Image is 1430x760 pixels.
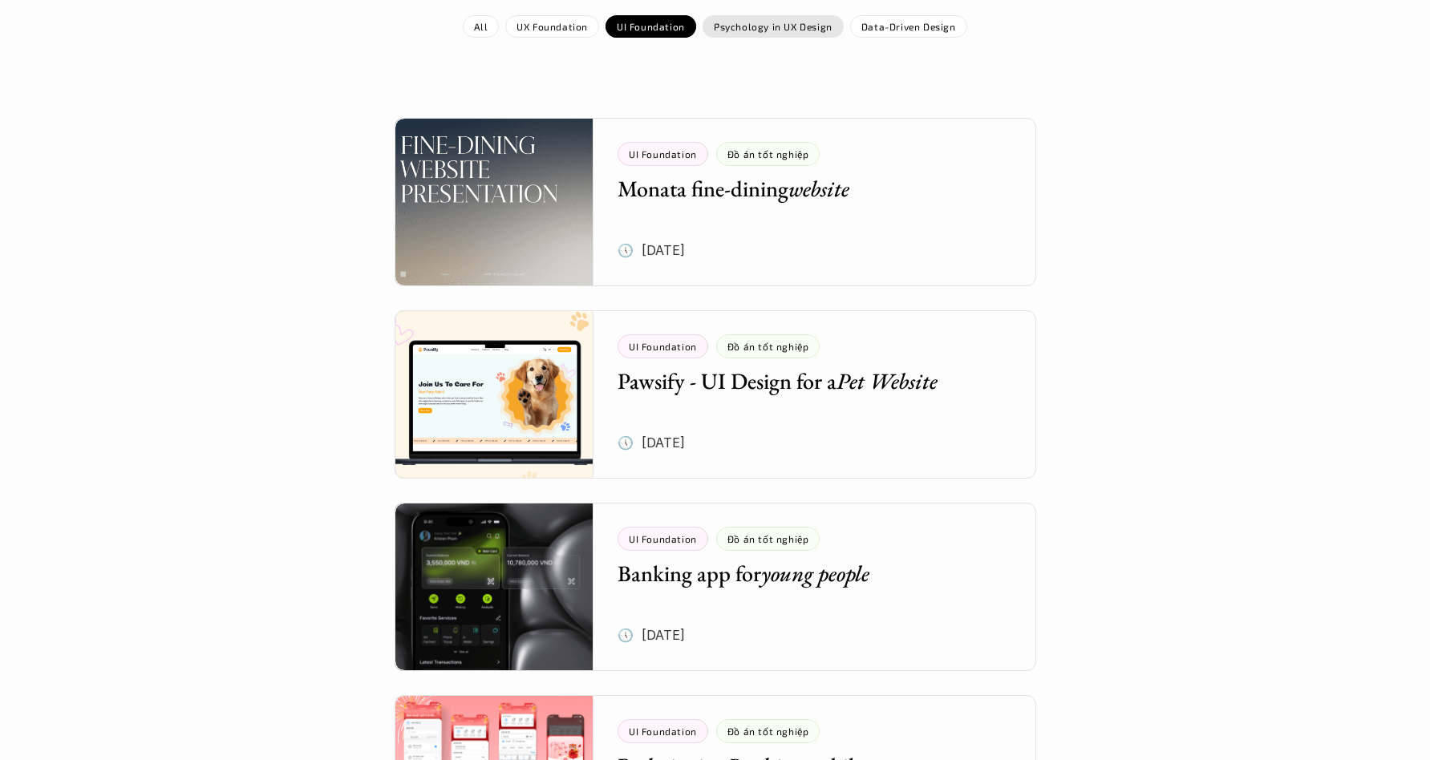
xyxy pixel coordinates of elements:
[463,15,499,38] a: All
[395,503,1036,671] a: UI FoundationĐồ án tốt nghiệpBanking app foryoung people🕔 [DATE]
[850,15,967,38] a: Data-Driven Design
[714,21,832,32] p: Psychology in UX Design
[861,21,956,32] p: Data-Driven Design
[617,21,685,32] p: UI Foundation
[606,15,696,38] a: UI Foundation
[395,118,1036,286] a: UI FoundationĐồ án tốt nghiệpMonata fine-diningwebsite🕔 [DATE]
[505,15,599,38] a: UX Foundation
[703,15,844,38] a: Psychology in UX Design
[474,21,488,32] p: All
[517,21,588,32] p: UX Foundation
[395,310,1036,479] a: UI FoundationĐồ án tốt nghiệpPawsify - UI Design for aPet Website🕔 [DATE]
